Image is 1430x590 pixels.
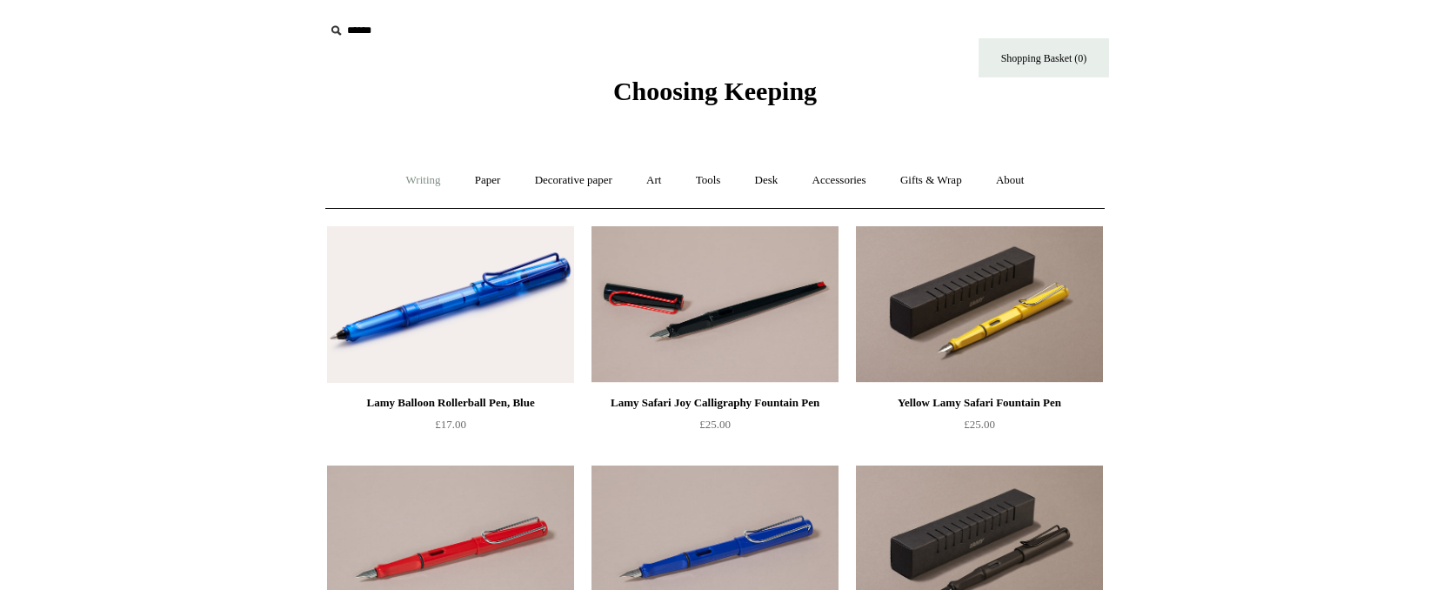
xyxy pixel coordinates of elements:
a: Yellow Lamy Safari Fountain Pen £25.00 [856,392,1103,464]
a: Art [631,158,677,204]
span: £17.00 [435,418,466,431]
a: Paper [459,158,517,204]
a: Decorative paper [519,158,628,204]
a: Desk [739,158,794,204]
div: Lamy Balloon Rollerball Pen, Blue [331,392,570,413]
a: Writing [391,158,457,204]
a: Lamy Balloon Rollerball Pen, Blue Lamy Balloon Rollerball Pen, Blue [327,226,574,383]
a: Choosing Keeping [613,91,817,103]
a: Lamy Safari Joy Calligraphy Fountain Pen £25.00 [591,392,839,464]
span: Choosing Keeping [613,77,817,105]
span: £25.00 [699,418,731,431]
a: Lamy Balloon Rollerball Pen, Blue £17.00 [327,392,574,464]
img: Yellow Lamy Safari Fountain Pen [856,226,1103,383]
a: Yellow Lamy Safari Fountain Pen Yellow Lamy Safari Fountain Pen [856,226,1103,383]
img: Lamy Safari Joy Calligraphy Fountain Pen [591,226,839,383]
a: Lamy Safari Joy Calligraphy Fountain Pen Lamy Safari Joy Calligraphy Fountain Pen [591,226,839,383]
div: Yellow Lamy Safari Fountain Pen [860,392,1099,413]
div: Lamy Safari Joy Calligraphy Fountain Pen [596,392,834,413]
a: About [980,158,1040,204]
a: Accessories [797,158,882,204]
a: Shopping Basket (0) [979,38,1109,77]
span: £25.00 [964,418,995,431]
a: Tools [680,158,737,204]
img: Lamy Balloon Rollerball Pen, Blue [327,226,574,383]
a: Gifts & Wrap [885,158,978,204]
